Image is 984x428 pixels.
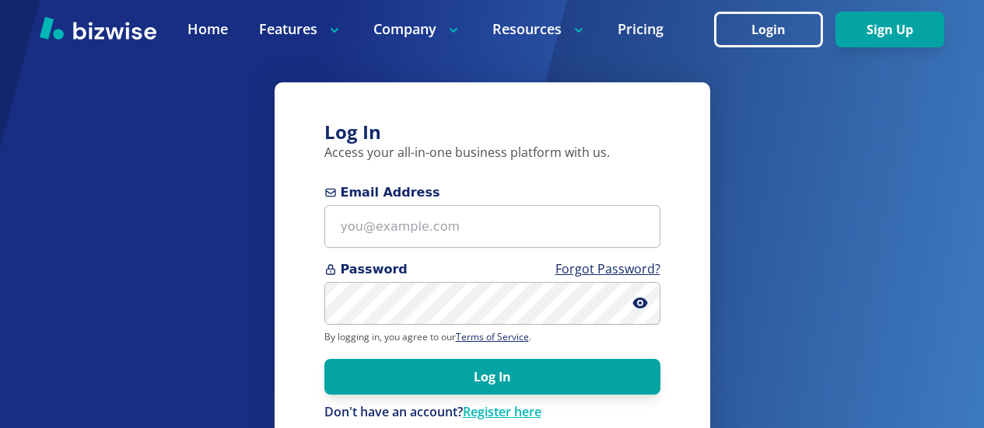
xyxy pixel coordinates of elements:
[492,19,587,39] p: Resources
[373,19,461,39] p: Company
[555,260,660,277] a: Forgot Password?
[324,404,660,421] div: Don't have an account?Register here
[835,12,944,47] button: Sign Up
[324,404,660,421] p: Don't have an account?
[714,23,835,37] a: Login
[324,183,660,202] span: Email Address
[463,403,541,420] a: Register here
[324,331,660,343] p: By logging in, you agree to our .
[456,330,529,343] a: Terms of Service
[324,359,660,395] button: Log In
[40,16,156,40] img: Bizwise Logo
[324,205,660,248] input: you@example.com
[259,19,342,39] p: Features
[324,260,660,279] span: Password
[618,19,664,39] a: Pricing
[835,23,944,37] a: Sign Up
[187,19,228,39] a: Home
[714,12,823,47] button: Login
[324,144,660,162] p: Access your all-in-one business platform with us.
[324,120,660,145] h3: Log In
